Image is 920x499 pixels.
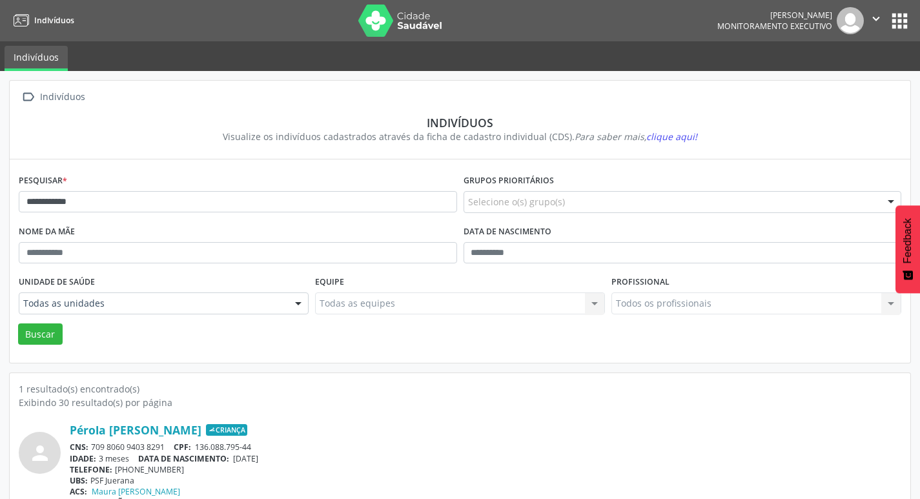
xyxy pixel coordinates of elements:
[19,88,87,107] a:  Indivíduos
[864,7,888,34] button: 
[18,323,63,345] button: Buscar
[138,453,229,464] span: DATA DE NASCIMENTO:
[233,453,258,464] span: [DATE]
[70,475,901,486] div: PSF Juerana
[315,272,344,292] label: Equipe
[28,130,892,143] div: Visualize os indivíduos cadastrados através da ficha de cadastro individual (CDS).
[70,453,96,464] span: IDADE:
[717,10,832,21] div: [PERSON_NAME]
[19,222,75,242] label: Nome da mãe
[70,442,88,453] span: CNS:
[888,10,911,32] button: apps
[70,464,112,475] span: TELEFONE:
[464,222,551,242] label: Data de nascimento
[611,272,670,292] label: Profissional
[717,21,832,32] span: Monitoramento Executivo
[468,195,565,209] span: Selecione o(s) grupo(s)
[70,442,901,453] div: 709 8060 9403 8291
[464,171,554,191] label: Grupos prioritários
[895,205,920,293] button: Feedback - Mostrar pesquisa
[206,424,247,436] span: Criança
[37,88,87,107] div: Indivíduos
[5,46,68,71] a: Indivíduos
[19,171,67,191] label: Pesquisar
[902,218,914,263] span: Feedback
[174,442,191,453] span: CPF:
[23,297,282,310] span: Todas as unidades
[646,130,697,143] span: clique aqui!
[575,130,697,143] i: Para saber mais,
[837,7,864,34] img: img
[70,486,87,497] span: ACS:
[70,453,901,464] div: 3 meses
[19,272,95,292] label: Unidade de saúde
[195,442,251,453] span: 136.088.795-44
[869,12,883,26] i: 
[28,116,892,130] div: Indivíduos
[19,396,901,409] div: Exibindo 30 resultado(s) por página
[19,382,901,396] div: 1 resultado(s) encontrado(s)
[19,88,37,107] i: 
[28,442,52,465] i: person
[9,10,74,31] a: Indivíduos
[34,15,74,26] span: Indivíduos
[70,464,901,475] div: [PHONE_NUMBER]
[70,423,201,437] a: Pérola [PERSON_NAME]
[70,475,88,486] span: UBS:
[92,486,180,497] a: Maura [PERSON_NAME]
